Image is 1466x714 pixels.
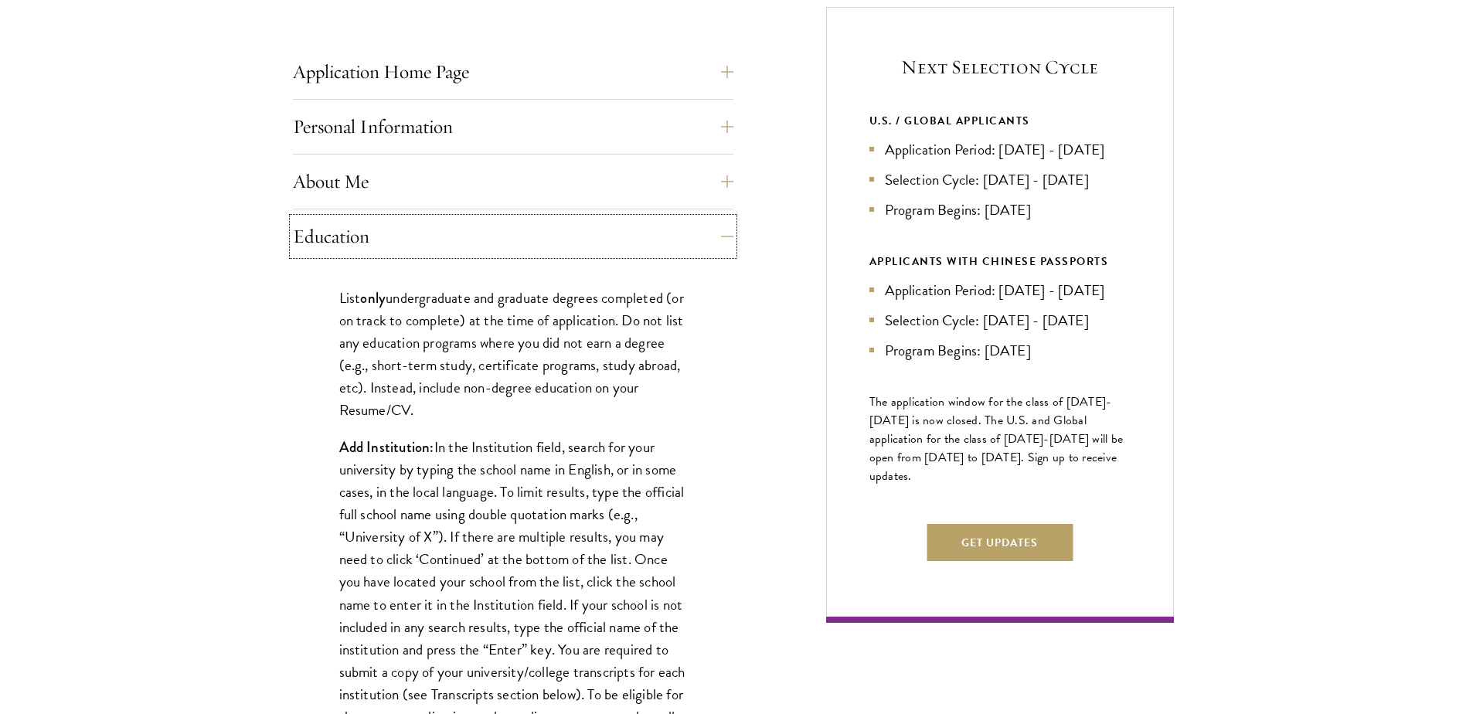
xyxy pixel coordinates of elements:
[927,524,1073,561] button: Get Updates
[869,339,1131,362] li: Program Begins: [DATE]
[293,218,733,255] button: Education
[360,287,386,308] strong: only
[869,168,1131,191] li: Selection Cycle: [DATE] - [DATE]
[869,138,1131,161] li: Application Period: [DATE] - [DATE]
[339,287,687,421] p: List undergraduate and graduate degrees completed (or on track to complete) at the time of applic...
[293,108,733,145] button: Personal Information
[869,252,1131,271] div: APPLICANTS WITH CHINESE PASSPORTS
[869,111,1131,131] div: U.S. / GLOBAL APPLICANTS
[293,163,733,200] button: About Me
[339,437,434,457] strong: Add Institution:
[869,309,1131,331] li: Selection Cycle: [DATE] - [DATE]
[869,279,1131,301] li: Application Period: [DATE] - [DATE]
[293,53,733,90] button: Application Home Page
[869,54,1131,80] h5: Next Selection Cycle
[869,393,1124,485] span: The application window for the class of [DATE]-[DATE] is now closed. The U.S. and Global applicat...
[869,199,1131,221] li: Program Begins: [DATE]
